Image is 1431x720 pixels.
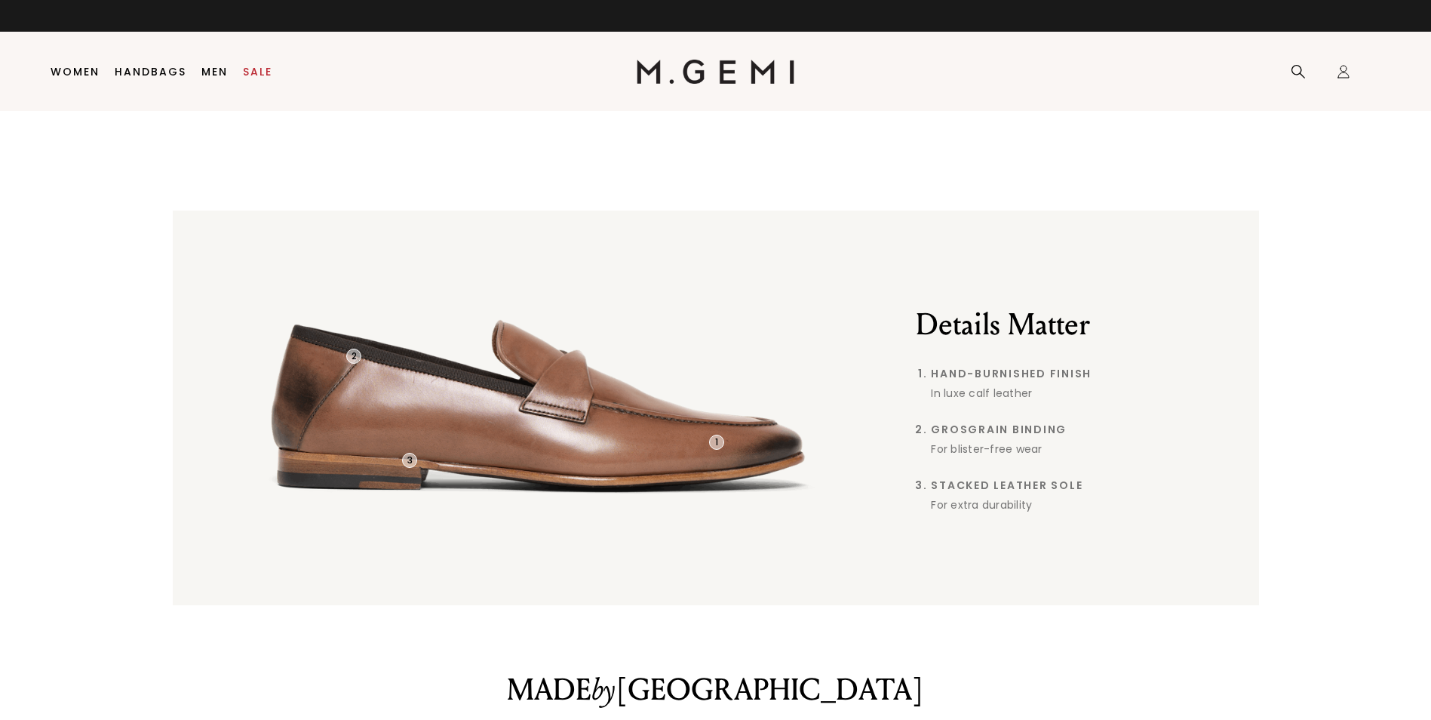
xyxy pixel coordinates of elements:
div: 3 [402,453,417,468]
div: 2 [346,349,361,364]
div: For extra durability [931,497,1219,512]
span: stacked leather sole [931,479,1219,491]
a: Sale [243,66,272,78]
a: Handbags [115,66,186,78]
div: For blister-free wear [931,442,1219,457]
div: In luxe calf leather [931,386,1219,401]
em: by [591,672,616,708]
h2: Details Matter [916,306,1219,343]
a: Men [201,66,228,78]
img: M.Gemi [637,60,794,84]
a: Women [51,66,100,78]
span: hand-burnished finish [931,368,1219,380]
div: 1 [709,435,724,450]
span: grosgrain binding [931,423,1219,435]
